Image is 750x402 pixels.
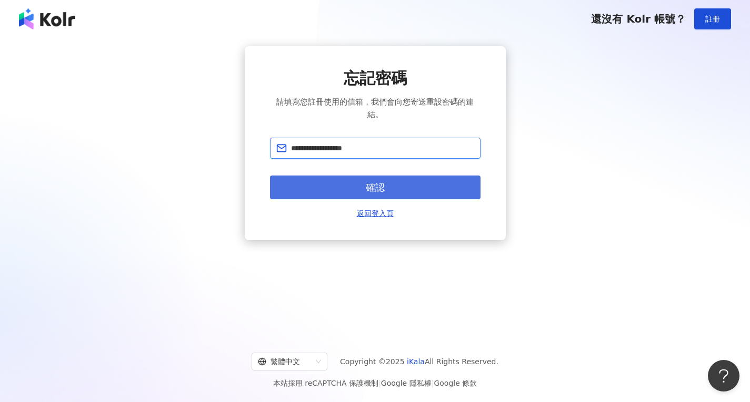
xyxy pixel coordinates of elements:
span: | [378,379,381,387]
button: 註冊 [694,8,731,29]
iframe: Help Scout Beacon - Open [708,360,739,391]
a: Google 條款 [434,379,477,387]
span: Copyright © 2025 All Rights Reserved. [340,355,498,368]
a: Google 隱私權 [381,379,432,387]
span: 本站採用 reCAPTCHA 保護機制 [273,377,477,389]
span: 註冊 [705,15,720,23]
div: 繁體中文 [258,353,312,370]
a: 返回登入頁 [357,208,394,219]
span: 確認 [366,182,385,193]
span: | [432,379,434,387]
img: logo [19,8,75,29]
span: 忘記密碼 [344,67,407,89]
button: 確認 [270,176,481,199]
span: 還沒有 Kolr 帳號？ [591,13,686,25]
span: 請填寫您註冊使用的信箱，我們會向您寄送重設密碼的連結。 [270,96,481,121]
a: iKala [407,357,425,366]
